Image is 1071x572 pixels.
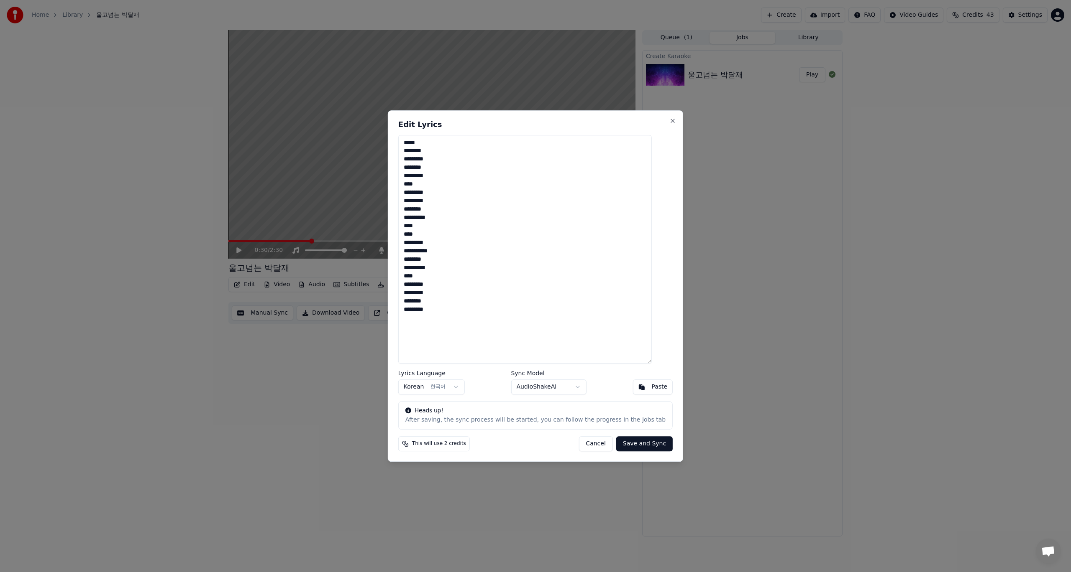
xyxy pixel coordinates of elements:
[412,440,466,447] span: This will use 2 credits
[405,416,666,424] div: After saving, the sync process will be started, you can follow the progress in the Jobs tab
[616,436,673,451] button: Save and Sync
[579,436,612,451] button: Cancel
[398,121,673,128] h2: Edit Lyrics
[398,370,465,376] label: Lyrics Language
[405,407,666,415] div: Heads up!
[633,379,673,394] button: Paste
[511,370,586,376] label: Sync Model
[651,383,667,391] div: Paste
